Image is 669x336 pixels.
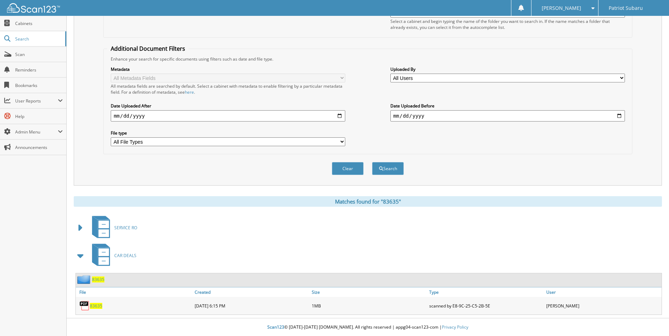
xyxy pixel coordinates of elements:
div: scanned by E8-9C-25-C5-2B-5E [427,299,545,313]
span: Patriot Subaru [609,6,643,10]
label: Date Uploaded After [111,103,345,109]
a: SERVICE RO [88,214,137,242]
a: Privacy Policy [442,324,468,330]
span: CAR DEALS [114,253,136,259]
div: [PERSON_NAME] [545,299,662,313]
legend: Additional Document Filters [107,45,189,52]
img: PDF.png [79,300,90,311]
div: All metadata fields are searched by default. Select a cabinet with metadata to enable filtering b... [111,83,345,95]
span: Scan [15,51,63,57]
span: Search [15,36,62,42]
input: start [111,110,345,122]
span: Reminders [15,67,63,73]
div: © [DATE]-[DATE] [DOMAIN_NAME]. All rights reserved | appg04-scan123-com | [67,319,669,336]
input: end [390,110,625,122]
div: Enhance your search for specific documents using filters such as date and file type. [107,56,628,62]
span: Cabinets [15,20,63,26]
span: SERVICE RO [114,225,137,231]
img: scan123-logo-white.svg [7,3,60,13]
label: File type [111,130,345,136]
a: here [185,89,194,95]
a: CAR DEALS [88,242,136,269]
span: Announcements [15,144,63,150]
button: Clear [332,162,364,175]
div: Select a cabinet and begin typing the name of the folder you want to search in. If the name match... [390,18,625,30]
span: Admin Menu [15,129,58,135]
div: 1MB [310,299,427,313]
a: Created [193,287,310,297]
a: 83635 [92,276,104,282]
a: User [545,287,662,297]
span: Scan123 [267,324,284,330]
a: Type [427,287,545,297]
span: Bookmarks [15,82,63,88]
a: 83635 [90,303,102,309]
span: User Reports [15,98,58,104]
label: Uploaded By [390,66,625,72]
span: [PERSON_NAME] [542,6,581,10]
a: Size [310,287,427,297]
span: Help [15,113,63,119]
a: File [76,287,193,297]
img: folder2.png [77,275,92,284]
div: Matches found for "83635" [74,196,662,207]
button: Search [372,162,404,175]
label: Date Uploaded Before [390,103,625,109]
label: Metadata [111,66,345,72]
div: [DATE] 6:15 PM [193,299,310,313]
